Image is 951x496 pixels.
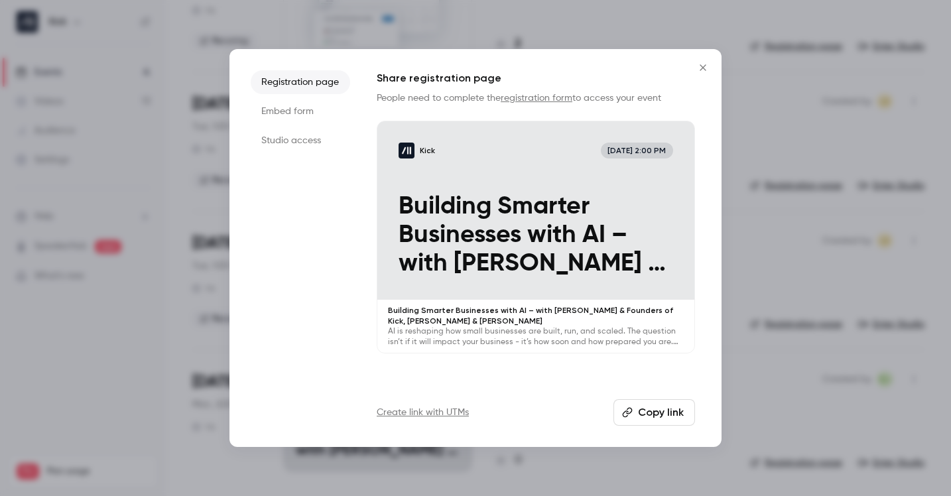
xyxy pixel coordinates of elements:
button: Copy link [613,399,695,426]
p: Kick [420,145,435,156]
p: Building Smarter Businesses with AI – with [PERSON_NAME] & Founders of Kick, [PERSON_NAME] & [PER... [399,192,673,279]
a: Create link with UTMs [377,406,469,419]
p: People need to complete the to access your event [377,92,695,105]
span: [DATE] 2:00 PM [601,143,673,158]
h1: Share registration page [377,70,695,86]
li: Registration page [251,70,350,94]
a: Building Smarter Businesses with AI – with Mike Michalowicz & Founders of Kick, Relay & GustoKick... [377,121,695,353]
img: Building Smarter Businesses with AI – with Mike Michalowicz & Founders of Kick, Relay & Gusto [399,143,414,158]
button: Close [690,54,716,81]
p: AI is reshaping how small businesses are built, run, and scaled. The question isn’t if it will im... [388,326,684,347]
li: Embed form [251,99,350,123]
a: registration form [501,93,572,103]
li: Studio access [251,129,350,153]
p: Building Smarter Businesses with AI – with [PERSON_NAME] & Founders of Kick, [PERSON_NAME] & [PER... [388,305,684,326]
